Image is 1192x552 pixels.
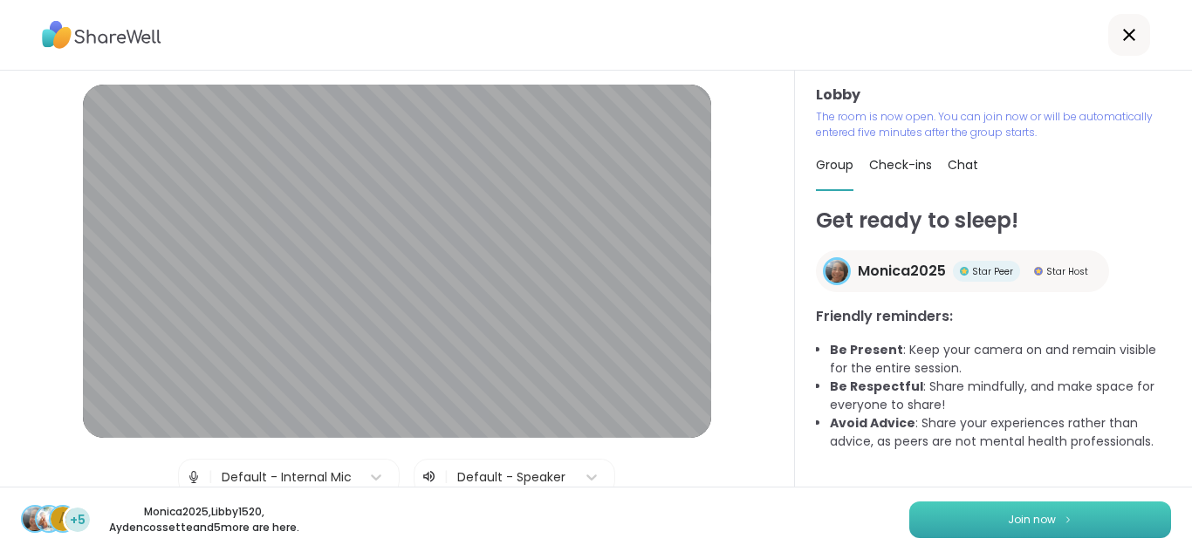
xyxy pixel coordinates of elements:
[222,468,352,487] div: Default - Internal Mic
[186,460,202,494] img: Microphone
[972,265,1013,278] span: Star Peer
[830,378,923,395] b: Be Respectful
[830,378,1171,414] li: : Share mindfully, and make space for everyone to share!
[858,261,946,282] span: Monica2025
[37,507,61,531] img: Libby1520
[70,511,86,529] span: +5
[1008,512,1056,528] span: Join now
[816,156,853,174] span: Group
[830,414,1171,451] li: : Share your experiences rather than advice, as peers are not mental health professionals.
[209,460,213,494] span: |
[816,205,1171,236] h1: Get ready to sleep!
[825,260,848,283] img: Monica2025
[58,508,68,530] span: A
[830,414,915,432] b: Avoid Advice
[1063,515,1073,524] img: ShareWell Logomark
[830,341,903,358] b: Be Present
[948,156,978,174] span: Chat
[1034,267,1043,276] img: Star Host
[444,467,449,487] span: |
[960,267,969,276] img: Star Peer
[23,507,47,531] img: Monica2025
[816,250,1109,292] a: Monica2025Monica2025Star PeerStar PeerStar HostStar Host
[869,156,932,174] span: Check-ins
[42,15,161,55] img: ShareWell Logo
[816,109,1171,140] p: The room is now open. You can join now or will be automatically entered five minutes after the gr...
[1046,265,1088,278] span: Star Host
[816,306,1171,327] h3: Friendly reminders:
[816,85,1171,106] h3: Lobby
[106,504,302,535] p: Monica2025 , Libby1520 , Aydencossette and 5 more are here.
[909,501,1171,538] button: Join now
[830,341,1171,378] li: : Keep your camera on and remain visible for the entire session.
